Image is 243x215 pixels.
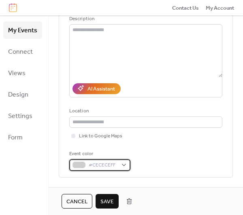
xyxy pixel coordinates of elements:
[206,4,234,12] a: My Account
[3,64,42,82] a: Views
[87,85,115,93] div: AI Assistant
[8,24,37,37] span: My Events
[3,107,42,124] a: Settings
[8,110,32,122] span: Settings
[79,132,122,140] span: Link to Google Maps
[8,131,23,144] span: Form
[100,198,114,206] span: Save
[96,194,119,209] button: Save
[69,150,129,158] div: Event color
[9,3,17,12] img: logo
[3,86,42,103] a: Design
[69,15,221,23] div: Description
[8,46,33,58] span: Connect
[69,107,221,115] div: Location
[66,198,87,206] span: Cancel
[3,129,42,146] a: Form
[172,4,199,12] a: Contact Us
[89,161,117,169] span: #CECECEFF
[3,21,42,39] a: My Events
[72,83,121,94] button: AI Assistant
[8,89,28,101] span: Design
[62,194,92,209] button: Cancel
[8,67,26,80] span: Views
[3,43,42,60] a: Connect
